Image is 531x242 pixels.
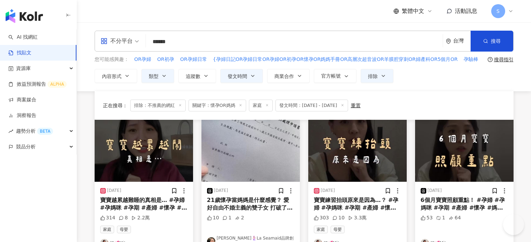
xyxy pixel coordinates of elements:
a: 商案媒合 [8,96,36,103]
span: 內容形式 [102,73,121,79]
div: 3.3萬 [348,214,367,221]
span: 活動訊息 [455,8,477,14]
button: 商業合作 [267,69,310,83]
div: 搜尋指引 [494,57,514,62]
div: 53 [421,214,433,221]
span: 排除 [368,73,378,79]
img: post-image [415,120,514,182]
div: 台灣 [453,38,471,44]
span: 發文時間 [228,73,247,79]
span: 孕驗棒 [464,56,478,63]
span: OR初孕 [157,56,174,63]
span: environment [446,39,451,44]
span: rise [8,129,13,134]
div: 1 [436,214,445,221]
span: 搜尋 [491,38,501,44]
button: 發文時間 [220,69,263,83]
span: question-circle [488,57,493,62]
button: 追蹤數 [178,69,216,83]
div: 2 [235,214,244,221]
span: 您可能感興趣： [95,56,129,63]
div: [DATE] [107,188,121,194]
div: 不分平台 [101,36,133,47]
div: [DATE] [214,188,228,194]
div: [DATE] [321,188,335,194]
button: 類型 [141,69,174,83]
img: post-image [308,120,407,182]
button: {孕婦日記OR孕婦日常OR孕婦OR初孕OR懷孕OR媽媽手冊OR高層次超音波OR羊膜腔穿刺OR婦產科OR5個月OR [213,56,458,63]
div: 2.2萬 [131,214,150,221]
button: 排除 [361,69,393,83]
span: 正在搜尋 ： [103,103,127,108]
span: OR孕婦 [134,56,152,63]
a: 效益預測報告ALPHA [8,81,67,88]
span: 趨勢分析 [16,123,53,139]
span: 排除：不推薦的網紅 [130,100,186,111]
div: 10 [207,214,219,221]
span: 類型 [149,73,158,79]
span: OR孕婦日常 [180,56,207,63]
a: 洞察報告 [8,112,36,119]
div: BETA [37,128,53,135]
span: 商業合作 [274,73,294,79]
div: 8 [119,214,128,221]
button: OR初孕 [157,56,175,63]
div: [DATE] [428,188,442,194]
div: 314 [100,214,116,221]
span: 母嬰 [117,226,131,233]
img: post-image [201,120,300,182]
iframe: Help Scout Beacon - Open [503,214,524,235]
div: 303 [314,214,329,221]
span: 官方帳號 [321,73,341,79]
div: 10 [332,214,345,221]
span: 發文時間：[DATE] - [DATE] [275,100,348,111]
span: 資源庫 [16,61,31,76]
span: 繁體中文 [402,7,424,15]
span: 家庭 [249,100,273,111]
span: 家庭 [100,226,114,233]
a: searchAI 找網紅 [8,34,38,41]
span: 競品分析 [16,139,36,155]
button: OR孕婦 [134,56,152,63]
span: 家庭 [314,226,328,233]
button: 搜尋 [471,31,513,52]
a: 找貼文 [8,49,31,56]
div: 64 [449,214,461,221]
span: 母嬰 [331,226,345,233]
button: 孕驗棒 [463,56,479,63]
span: S [496,7,500,15]
div: 重置 [351,103,361,108]
span: 追蹤數 [186,73,200,79]
img: post-image [95,120,193,182]
button: 內容形式 [95,69,137,83]
span: appstore [101,38,108,45]
div: 1 [222,214,231,221]
button: OR孕婦日常 [180,56,207,63]
span: {孕婦日記OR孕婦日常OR孕婦OR初孕OR懷孕OR媽媽手冊OR高層次超音波OR羊膜腔穿刺OR婦產科OR5個月OR [213,56,458,63]
button: 官方帳號 [314,69,356,83]
img: logo [6,9,43,23]
span: 關鍵字：懷孕OR媽媽 [189,100,246,111]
